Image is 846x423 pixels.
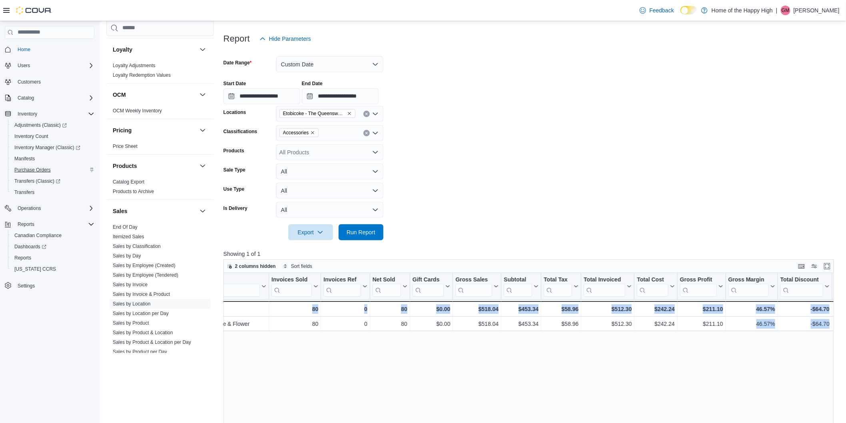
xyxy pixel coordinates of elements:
[372,130,379,136] button: Open list of options
[776,6,778,15] p: |
[11,264,59,274] a: [US_STATE] CCRS
[14,167,51,173] span: Purchase Orders
[504,319,539,329] div: $453.34
[198,90,208,100] button: OCM
[113,91,196,99] button: OCM
[8,142,98,153] a: Inventory Manager (Classic)
[373,276,401,283] div: Net Sold
[14,266,56,272] span: [US_STATE] CCRS
[373,319,407,329] div: 80
[113,144,138,149] a: Price Sheet
[728,304,775,314] div: 46.57%
[11,242,94,251] span: Dashboards
[11,264,94,274] span: Washington CCRS
[11,154,38,164] a: Manifests
[11,143,94,152] span: Inventory Manager (Classic)
[18,205,41,211] span: Operations
[113,301,151,307] span: Sales by Location
[18,95,34,101] span: Catalog
[291,263,312,269] span: Sort fields
[637,276,668,296] div: Total Cost
[113,291,170,297] a: Sales by Invoice & Product
[5,40,94,312] nav: Complex example
[113,46,196,54] button: Loyalty
[113,162,137,170] h3: Products
[113,72,171,78] span: Loyalty Redemption Values
[11,120,94,130] span: Adjustments (Classic)
[373,304,407,314] div: 80
[113,188,154,195] span: Products to Archive
[782,6,789,15] span: GM
[113,108,162,114] a: OCM Weekly Inventory
[8,176,98,187] a: Transfers (Classic)
[372,149,379,156] button: Open list of options
[728,276,775,296] button: Gross Margin
[2,60,98,71] button: Users
[680,304,723,314] div: $211.10
[113,243,161,249] a: Sales by Classification
[302,80,323,87] label: End Date
[780,276,823,296] div: Total Discount
[113,262,176,269] span: Sales by Employee (Created)
[14,204,94,213] span: Operations
[113,224,138,230] a: End Of Day
[106,177,214,200] div: Products
[223,80,246,87] label: Start Date
[14,122,67,128] span: Adjustments (Classic)
[113,207,128,215] h3: Sales
[544,319,579,329] div: $58.96
[14,144,80,151] span: Inventory Manager (Classic)
[113,126,196,134] button: Pricing
[223,148,244,154] label: Products
[373,276,407,296] button: Net Sold
[14,45,34,54] a: Home
[223,34,250,44] h3: Report
[323,319,367,329] div: 0
[106,61,214,83] div: Loyalty
[113,282,148,287] a: Sales by Invoice
[810,261,819,271] button: Display options
[680,319,723,329] div: $211.10
[363,111,370,117] button: Clear input
[16,6,52,14] img: Cova
[680,14,681,15] span: Dark Mode
[18,283,35,289] span: Settings
[11,231,94,240] span: Canadian Compliance
[637,319,674,329] div: $242.24
[637,276,674,296] button: Total Cost
[113,253,141,259] a: Sales by Day
[283,110,345,118] span: Etobicoke - The Queensway - Fire & Flower
[14,255,31,261] span: Reports
[637,276,668,283] div: Total Cost
[11,188,38,197] a: Transfers
[413,319,451,329] div: $0.00
[223,167,245,173] label: Sale Type
[8,252,98,263] button: Reports
[113,330,173,335] a: Sales by Product & Location
[584,276,625,296] div: Total Invoiced
[223,250,840,258] p: Showing 1 of 1
[113,63,156,68] a: Loyalty Adjustments
[11,242,50,251] a: Dashboards
[504,276,539,296] button: Subtotal
[413,276,444,296] div: Gift Card Sales
[11,176,64,186] a: Transfers (Classic)
[373,276,401,296] div: Net Sold
[14,77,44,87] a: Customers
[113,207,196,215] button: Sales
[11,188,94,197] span: Transfers
[283,129,309,137] span: Accessories
[323,304,367,314] div: 0
[780,319,830,329] div: -$64.70
[113,126,132,134] h3: Pricing
[794,6,840,15] p: [PERSON_NAME]
[113,339,191,345] a: Sales by Product & Location per Day
[544,276,572,283] div: Total Tax
[413,276,451,296] button: Gift Cards
[113,162,196,170] button: Products
[14,178,60,184] span: Transfers (Classic)
[8,164,98,176] button: Purchase Orders
[198,126,208,135] button: Pricing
